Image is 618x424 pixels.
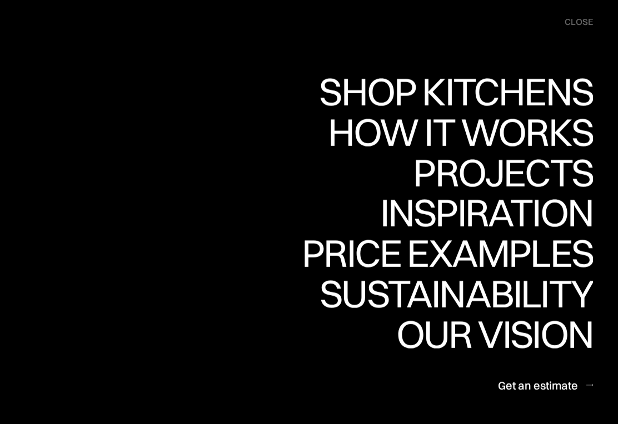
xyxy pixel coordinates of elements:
div: Sustainability [310,274,593,313]
div: Our vision [387,354,593,392]
div: Price examples [302,272,593,311]
a: ProjectsProjects [413,153,593,193]
a: How it worksHow it works [325,113,593,153]
div: Shop Kitchens [313,72,593,111]
a: Shop KitchensShop Kitchens [313,72,593,113]
div: Inspiration [365,193,593,232]
a: InspirationInspiration [365,193,593,234]
div: Our vision [387,315,593,354]
div: menu [554,11,593,33]
a: Get an estimate [498,371,593,398]
div: Inspiration [365,232,593,271]
a: SustainabilitySustainability [310,274,593,315]
div: close [565,16,593,28]
div: Get an estimate [498,377,578,392]
a: Price examplesPrice examples [302,234,593,274]
div: How it works [325,152,593,190]
div: Projects [413,153,593,191]
div: How it works [325,113,593,152]
div: Shop Kitchens [313,111,593,150]
div: Sustainability [310,313,593,352]
div: Projects [413,191,593,230]
a: Our visionOur vision [387,315,593,355]
div: Price examples [302,234,593,272]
